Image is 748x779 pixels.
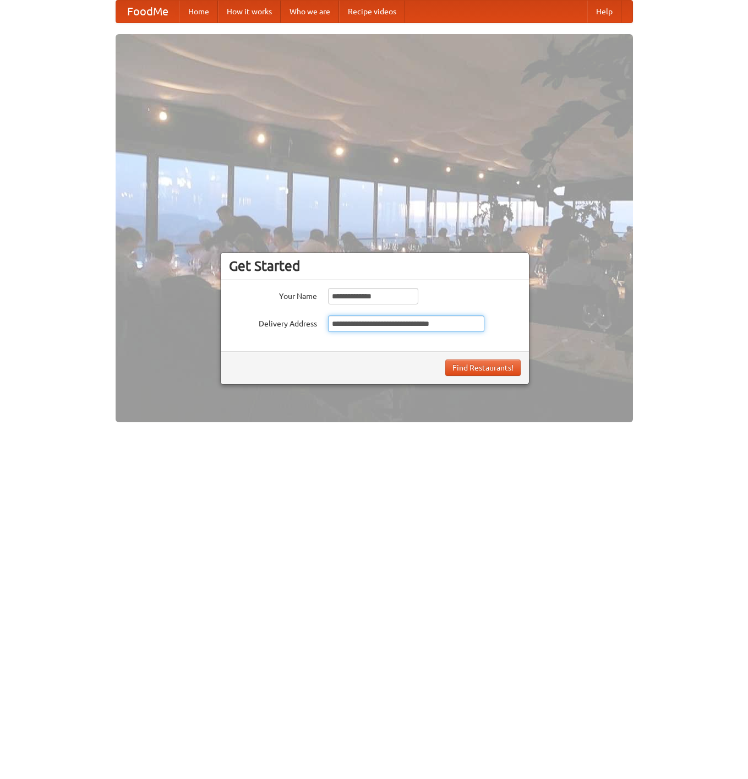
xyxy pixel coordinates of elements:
a: Recipe videos [339,1,405,23]
h3: Get Started [229,258,521,274]
label: Delivery Address [229,315,317,329]
a: FoodMe [116,1,179,23]
button: Find Restaurants! [445,359,521,376]
a: Help [587,1,621,23]
a: Home [179,1,218,23]
a: How it works [218,1,281,23]
a: Who we are [281,1,339,23]
label: Your Name [229,288,317,302]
